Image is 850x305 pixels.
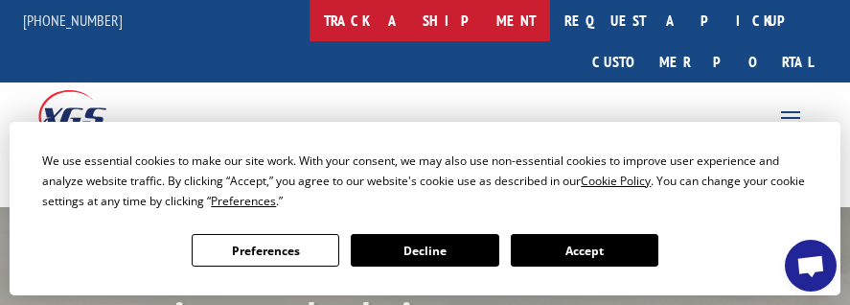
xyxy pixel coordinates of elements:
span: Cookie Policy [581,173,651,189]
a: [PHONE_NUMBER] [23,11,123,30]
a: Customer Portal [578,41,827,82]
div: We use essential cookies to make our site work. With your consent, we may also use non-essential ... [42,151,807,211]
span: Preferences [211,193,276,209]
a: Open chat [785,240,837,292]
button: Accept [511,234,658,267]
button: Preferences [192,234,339,267]
button: Decline [351,234,498,267]
div: Cookie Consent Prompt [10,122,840,295]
